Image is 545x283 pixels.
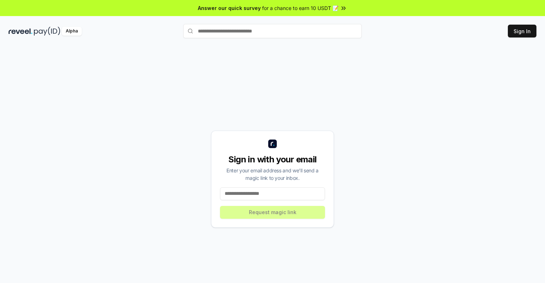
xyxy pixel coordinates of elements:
[34,27,60,36] img: pay_id
[508,25,536,37] button: Sign In
[198,4,261,12] span: Answer our quick survey
[262,4,339,12] span: for a chance to earn 10 USDT 📝
[268,140,277,148] img: logo_small
[220,167,325,182] div: Enter your email address and we’ll send a magic link to your inbox.
[9,27,32,36] img: reveel_dark
[220,154,325,165] div: Sign in with your email
[62,27,82,36] div: Alpha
